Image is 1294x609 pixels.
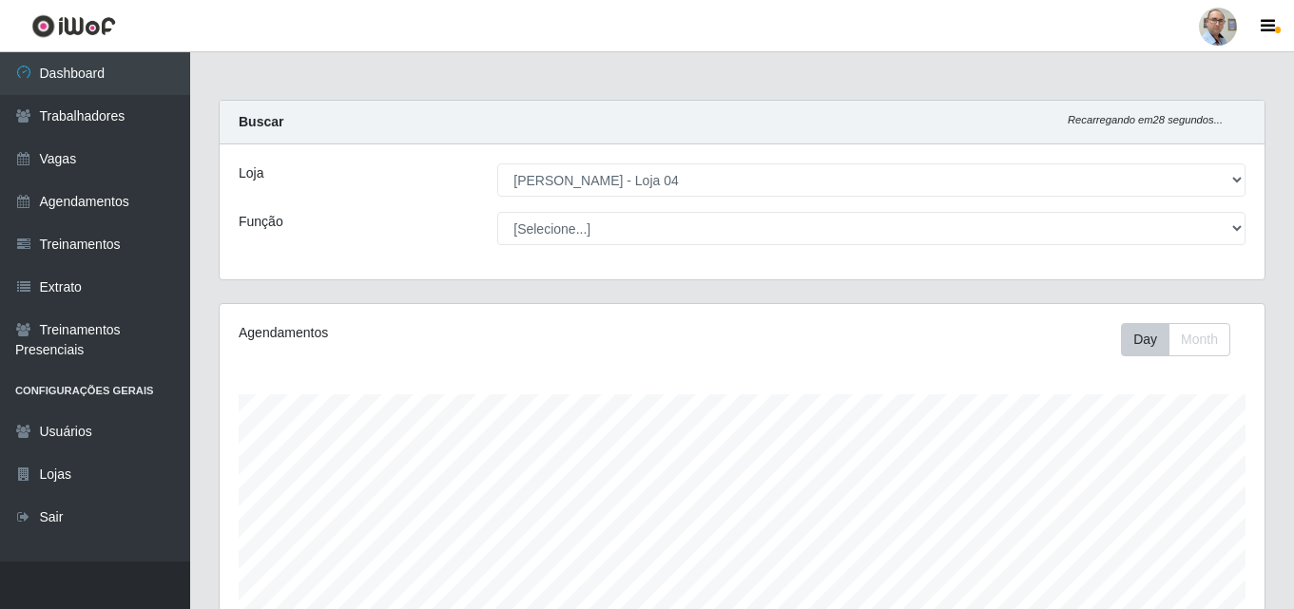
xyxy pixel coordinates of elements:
[31,14,116,38] img: CoreUI Logo
[1068,114,1223,125] i: Recarregando em 28 segundos...
[1121,323,1169,356] button: Day
[239,212,283,232] label: Função
[1121,323,1230,356] div: First group
[239,114,283,129] strong: Buscar
[239,323,642,343] div: Agendamentos
[1168,323,1230,356] button: Month
[239,163,263,183] label: Loja
[1121,323,1246,356] div: Toolbar with button groups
